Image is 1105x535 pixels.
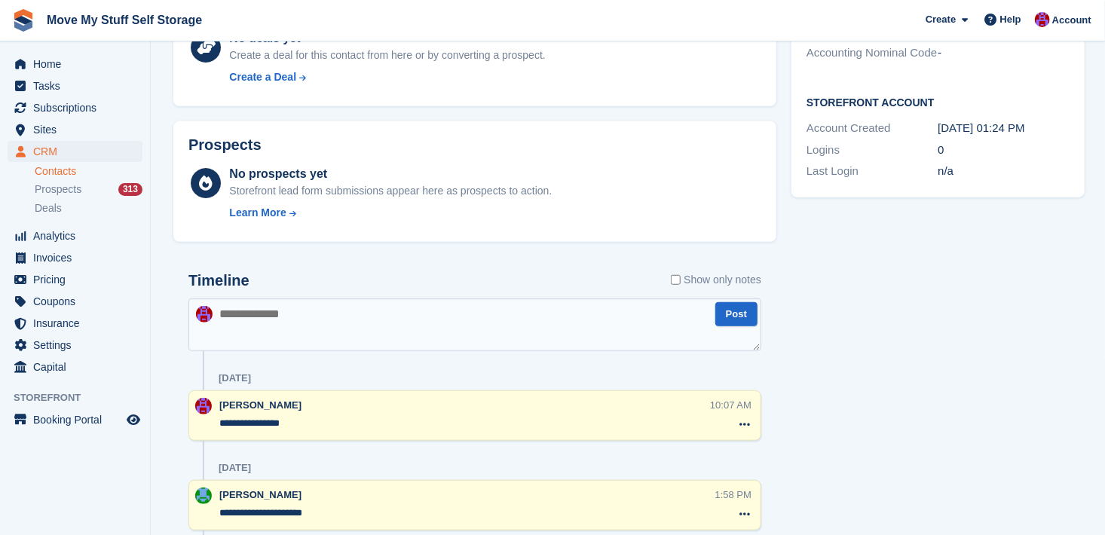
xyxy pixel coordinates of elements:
[33,119,124,140] span: Sites
[1000,12,1021,27] span: Help
[35,200,142,216] a: Deals
[807,142,938,159] div: Logins
[1035,12,1050,27] img: Carrie Machin
[219,462,251,474] div: [DATE]
[229,69,545,85] a: Create a Deal
[807,44,938,62] div: Accounting Nominal Code
[219,399,302,411] span: [PERSON_NAME]
[195,488,212,504] img: Dan
[926,12,956,27] span: Create
[33,291,124,312] span: Coupons
[229,205,286,221] div: Learn More
[33,225,124,246] span: Analytics
[938,44,1069,62] div: -
[229,165,552,183] div: No prospects yet
[195,398,212,414] img: Carrie Machin
[671,272,681,288] input: Show only notes
[33,356,124,378] span: Capital
[35,182,142,197] a: Prospects 313
[118,183,142,196] div: 313
[8,313,142,334] a: menu
[8,97,142,118] a: menu
[35,182,81,197] span: Prospects
[8,225,142,246] a: menu
[938,163,1069,180] div: n/a
[196,306,213,323] img: Carrie Machin
[229,47,545,63] div: Create a deal for this contact from here or by converting a prospect.
[33,75,124,96] span: Tasks
[33,97,124,118] span: Subscriptions
[1052,13,1091,28] span: Account
[219,489,302,500] span: [PERSON_NAME]
[8,75,142,96] a: menu
[33,269,124,290] span: Pricing
[671,272,761,288] label: Show only notes
[12,9,35,32] img: stora-icon-8386f47178a22dfd0bd8f6a31ec36ba5ce8667c1dd55bd0f319d3a0aa187defe.svg
[33,335,124,356] span: Settings
[938,120,1069,137] div: [DATE] 01:24 PM
[938,142,1069,159] div: 0
[8,141,142,162] a: menu
[124,411,142,429] a: Preview store
[807,94,1070,109] h2: Storefront Account
[710,398,751,412] div: 10:07 AM
[35,201,62,216] span: Deals
[8,247,142,268] a: menu
[41,8,208,32] a: Move My Stuff Self Storage
[35,164,142,179] a: Contacts
[14,390,150,405] span: Storefront
[8,53,142,75] a: menu
[8,269,142,290] a: menu
[33,53,124,75] span: Home
[33,409,124,430] span: Booking Portal
[33,247,124,268] span: Invoices
[715,488,751,502] div: 1:58 PM
[229,183,552,199] div: Storefront lead form submissions appear here as prospects to action.
[229,69,296,85] div: Create a Deal
[807,120,938,137] div: Account Created
[8,356,142,378] a: menu
[8,409,142,430] a: menu
[8,335,142,356] a: menu
[8,119,142,140] a: menu
[229,205,552,221] a: Learn More
[33,141,124,162] span: CRM
[219,372,251,384] div: [DATE]
[188,272,249,289] h2: Timeline
[33,313,124,334] span: Insurance
[807,163,938,180] div: Last Login
[188,136,262,154] h2: Prospects
[715,302,758,327] button: Post
[8,291,142,312] a: menu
